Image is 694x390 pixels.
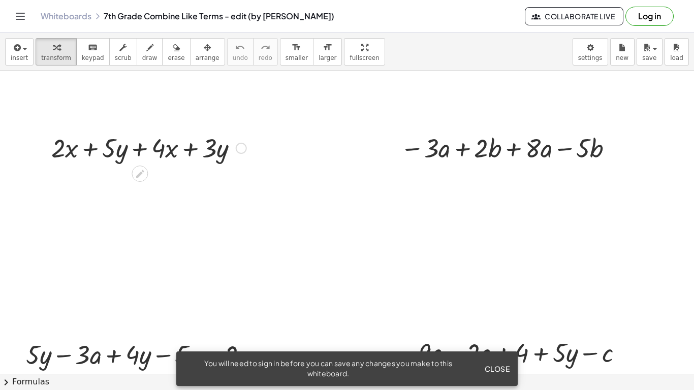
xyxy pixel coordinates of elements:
span: Close [484,364,510,373]
span: keypad [82,54,104,61]
i: undo [235,42,245,54]
span: redo [259,54,272,61]
i: format_size [292,42,301,54]
button: save [637,38,663,66]
i: keyboard [88,42,98,54]
i: format_size [323,42,332,54]
button: draw [137,38,163,66]
span: insert [11,54,28,61]
button: load [665,38,689,66]
span: save [642,54,656,61]
button: Toggle navigation [12,8,28,24]
button: new [610,38,635,66]
div: You will need to sign in before you can save any changes you make to this whiteboard. [184,359,472,379]
div: Edit math [132,166,148,182]
button: keyboardkeypad [76,38,110,66]
button: format_sizesmaller [280,38,313,66]
span: draw [142,54,157,61]
a: Whiteboards [41,11,91,21]
span: settings [578,54,603,61]
span: new [616,54,628,61]
span: transform [41,54,71,61]
button: format_sizelarger [313,38,342,66]
button: settings [573,38,608,66]
button: Close [480,360,514,378]
button: undoundo [227,38,254,66]
button: transform [36,38,77,66]
button: redoredo [253,38,278,66]
span: Collaborate Live [533,12,615,21]
span: undo [233,54,248,61]
span: arrange [196,54,219,61]
button: Collaborate Live [525,7,623,25]
i: redo [261,42,270,54]
button: fullscreen [344,38,385,66]
span: erase [168,54,184,61]
button: erase [162,38,190,66]
span: load [670,54,683,61]
span: smaller [286,54,308,61]
button: insert [5,38,34,66]
span: scrub [115,54,132,61]
button: arrange [190,38,225,66]
button: Log in [625,7,674,26]
span: larger [319,54,336,61]
span: fullscreen [350,54,379,61]
button: scrub [109,38,137,66]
